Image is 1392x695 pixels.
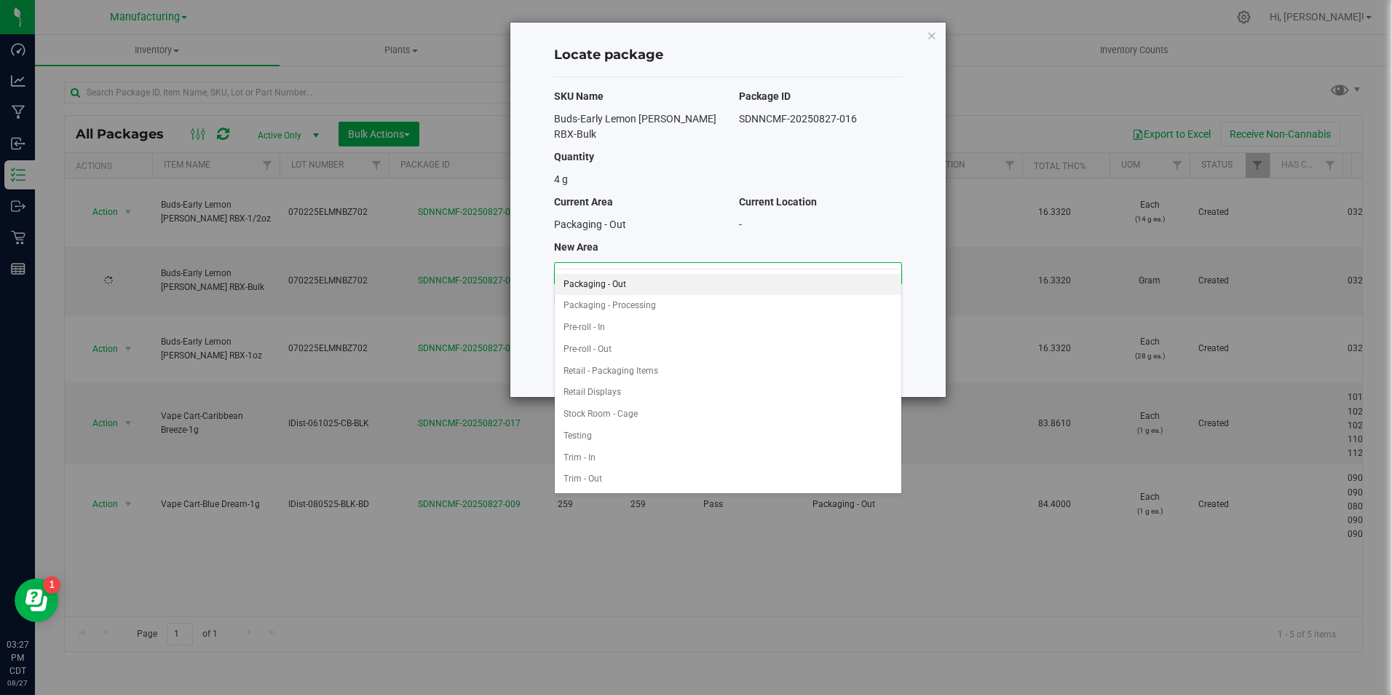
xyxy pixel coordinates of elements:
[554,90,604,102] span: SKU Name
[555,263,883,283] span: Packaging - Out
[554,241,598,253] span: New Area
[555,361,901,382] li: Retail - Packaging Items
[15,578,58,622] iframe: Resource center
[554,113,716,140] span: Buds-Early Lemon [PERSON_NAME] RBX-Bulk
[555,447,901,469] li: Trim - In
[555,425,901,447] li: Testing
[554,151,594,162] span: Quantity
[739,219,742,230] span: -
[555,274,901,296] li: Packaging - Out
[555,317,901,339] li: Pre-roll - In
[554,173,568,185] span: 4 g
[555,339,901,361] li: Pre-roll - Out
[554,46,902,65] h4: Locate package
[554,196,613,208] span: Current Area
[739,196,817,208] span: Current Location
[739,90,791,102] span: Package ID
[554,219,626,230] span: Packaging - Out
[882,263,901,283] span: select
[555,404,901,425] li: Stock Room - Cage
[555,468,901,490] li: Trim - Out
[43,576,60,594] iframe: Resource center unread badge
[555,295,901,317] li: Packaging - Processing
[555,382,901,404] li: Retail Displays
[739,113,857,125] span: SDNNCMF-20250827-016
